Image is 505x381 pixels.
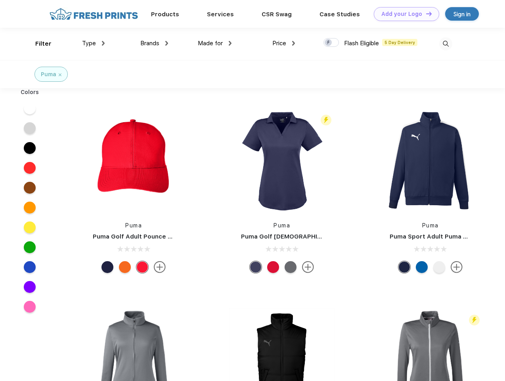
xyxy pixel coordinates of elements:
img: func=resize&h=266 [229,108,335,214]
span: 5 Day Delivery [382,39,417,46]
img: dropdown.png [102,41,105,46]
img: fo%20logo%202.webp [47,7,140,21]
a: CSR Swag [262,11,292,18]
span: Type [82,40,96,47]
div: Peacoat [398,261,410,273]
img: flash_active_toggle.svg [321,115,331,125]
img: filter_cancel.svg [59,73,61,76]
div: Vibrant Orange [119,261,131,273]
img: dropdown.png [165,41,168,46]
div: High Risk Red [136,261,148,273]
img: flash_active_toggle.svg [469,315,480,325]
img: DT [426,12,432,16]
div: High Risk Red [267,261,279,273]
img: more.svg [154,261,166,273]
a: Puma Golf [DEMOGRAPHIC_DATA]' Icon Golf Polo [241,233,388,240]
div: Add your Logo [381,11,422,17]
a: Puma [422,222,439,229]
img: dropdown.png [229,41,231,46]
div: Peacoat [250,261,262,273]
span: Made for [198,40,223,47]
div: Puma [41,70,56,79]
img: dropdown.png [292,41,295,46]
span: Flash Eligible [344,40,379,47]
div: Sign in [453,10,471,19]
a: Sign in [445,7,479,21]
div: White and Quiet Shade [433,261,445,273]
div: Quiet Shade [285,261,296,273]
a: Products [151,11,179,18]
img: func=resize&h=266 [378,108,483,214]
span: Price [272,40,286,47]
span: Brands [140,40,159,47]
div: Filter [35,39,52,48]
img: func=resize&h=266 [81,108,186,214]
a: Puma Golf Adult Pounce Adjustable Cap [93,233,214,240]
a: Services [207,11,234,18]
img: more.svg [302,261,314,273]
a: Puma [125,222,142,229]
div: Lapis Blue [416,261,428,273]
a: Puma [274,222,290,229]
div: Peacoat [101,261,113,273]
div: Colors [15,88,45,96]
img: desktop_search.svg [439,37,452,50]
img: more.svg [451,261,463,273]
